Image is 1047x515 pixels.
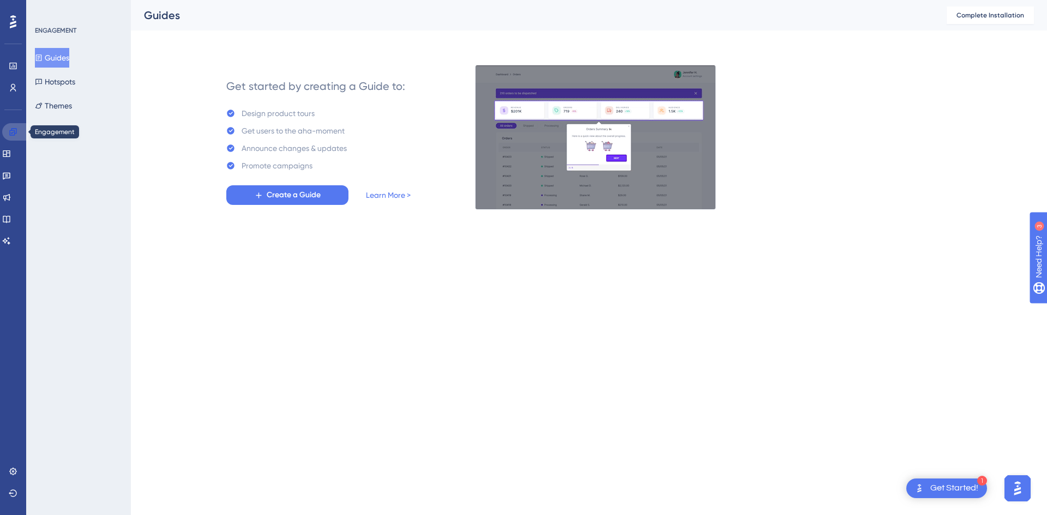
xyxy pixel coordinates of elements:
span: Create a Guide [267,189,321,202]
div: Design product tours [242,107,315,120]
div: Promote campaigns [242,159,312,172]
div: 3 [76,5,79,14]
div: Get Started! [930,482,978,494]
button: Hotspots [35,72,75,92]
button: Complete Installation [947,7,1034,24]
span: Need Help? [26,3,68,16]
img: 21a29cd0e06a8f1d91b8bced9f6e1c06.gif [475,65,716,210]
span: Complete Installation [956,11,1024,20]
div: Get users to the aha-moment [242,124,345,137]
button: Create a Guide [226,185,348,205]
button: Guides [35,48,69,68]
button: Themes [35,96,72,116]
div: Get started by creating a Guide to: [226,78,405,94]
div: Announce changes & updates [242,142,347,155]
div: 1 [977,476,987,486]
div: ENGAGEMENT [35,26,76,35]
div: Guides [144,8,919,23]
img: launcher-image-alternative-text [913,482,926,495]
iframe: UserGuiding AI Assistant Launcher [1001,472,1034,505]
a: Learn More > [366,189,411,202]
div: Open Get Started! checklist, remaining modules: 1 [906,478,987,498]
